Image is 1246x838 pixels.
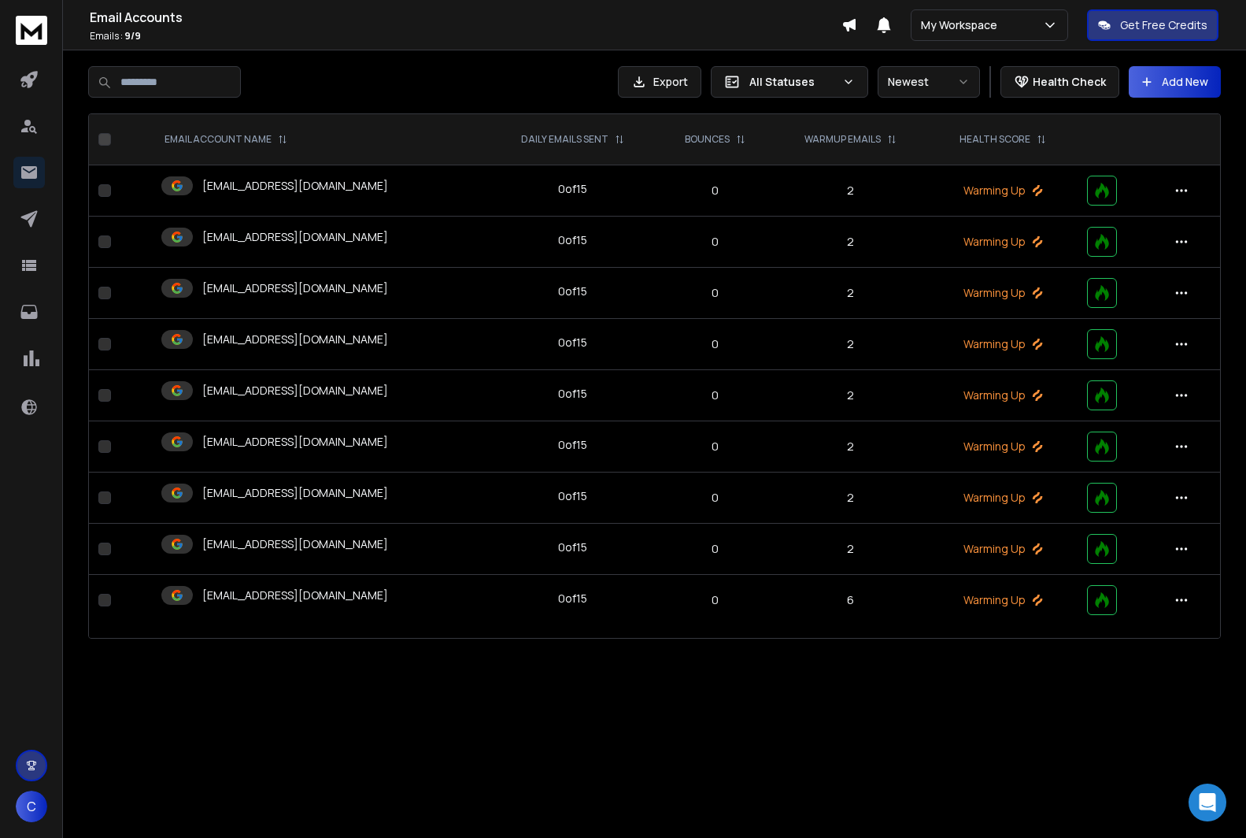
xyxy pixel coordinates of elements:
p: Warming Up [938,336,1068,352]
p: [EMAIL_ADDRESS][DOMAIN_NAME] [202,536,388,552]
p: 0 [667,183,763,198]
p: Warming Up [938,541,1068,557]
p: Warming Up [938,234,1068,250]
p: 0 [667,490,763,506]
td: 2 [772,319,928,370]
button: Get Free Credits [1087,9,1218,41]
p: Warming Up [938,387,1068,403]
span: 9 / 9 [124,29,141,43]
p: 0 [667,592,763,608]
p: [EMAIL_ADDRESS][DOMAIN_NAME] [202,280,388,296]
p: [EMAIL_ADDRESS][DOMAIN_NAME] [202,229,388,245]
p: DAILY EMAILS SENT [521,133,608,146]
p: Emails : [90,30,841,43]
p: [EMAIL_ADDRESS][DOMAIN_NAME] [202,485,388,501]
h1: Email Accounts [90,8,841,27]
p: All Statuses [749,74,836,90]
p: Warming Up [938,183,1068,198]
p: Warming Up [938,439,1068,454]
p: BOUNCES [685,133,730,146]
div: 0 of 15 [558,488,587,504]
div: 0 of 15 [558,591,587,606]
p: 0 [667,336,763,352]
p: My Workspace [921,17,1004,33]
button: C [16,791,47,822]
button: Add New [1129,66,1221,98]
p: [EMAIL_ADDRESS][DOMAIN_NAME] [202,383,388,399]
p: HEALTH SCORE [959,133,1030,146]
p: [EMAIL_ADDRESS][DOMAIN_NAME] [202,588,388,603]
p: 0 [667,234,763,250]
button: Export [618,66,701,98]
div: 0 of 15 [558,437,587,453]
div: 0 of 15 [558,386,587,402]
p: Get Free Credits [1120,17,1207,33]
div: 0 of 15 [558,335,587,350]
div: 0 of 15 [558,540,587,555]
td: 2 [772,473,928,524]
p: WARMUP EMAILS [804,133,881,146]
img: logo [16,16,47,45]
td: 2 [772,268,928,319]
div: Open Intercom Messenger [1189,784,1226,821]
div: 0 of 15 [558,284,587,299]
div: 0 of 15 [558,232,587,248]
p: Health Check [1033,74,1106,90]
td: 2 [772,421,928,473]
td: 2 [772,217,928,268]
p: Warming Up [938,490,1068,506]
td: 6 [772,575,928,626]
button: Newest [878,66,980,98]
p: 0 [667,439,763,454]
td: 2 [772,370,928,421]
p: [EMAIL_ADDRESS][DOMAIN_NAME] [202,178,388,194]
p: 0 [667,387,763,403]
p: 0 [667,285,763,301]
button: Health Check [1000,66,1119,98]
p: Warming Up [938,285,1068,301]
td: 2 [772,524,928,575]
p: Warming Up [938,592,1068,608]
p: [EMAIL_ADDRESS][DOMAIN_NAME] [202,332,388,347]
td: 2 [772,165,928,217]
div: EMAIL ACCOUNT NAME [165,133,287,146]
p: 0 [667,541,763,557]
div: 0 of 15 [558,181,587,197]
p: [EMAIL_ADDRESS][DOMAIN_NAME] [202,434,388,450]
